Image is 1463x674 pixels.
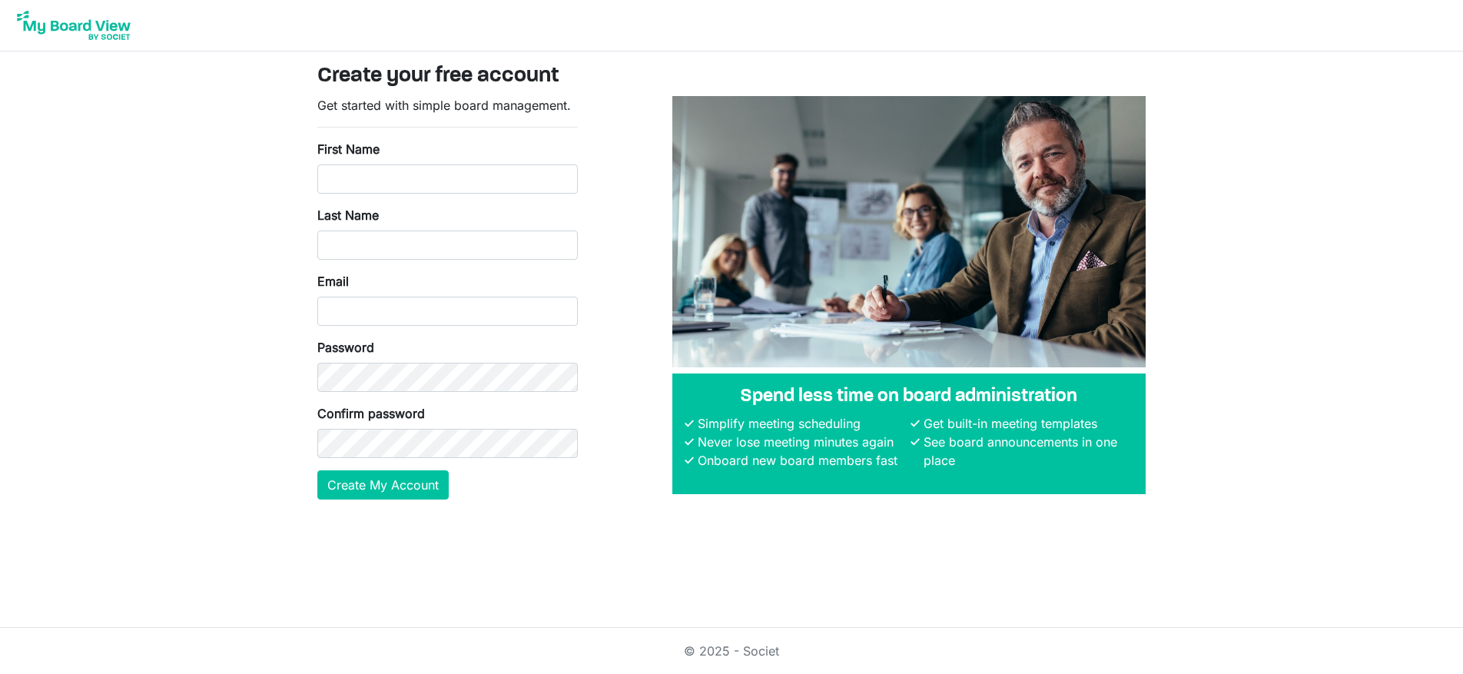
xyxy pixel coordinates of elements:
[694,414,907,433] li: Simplify meeting scheduling
[694,451,907,470] li: Onboard new board members fast
[685,386,1133,408] h4: Spend less time on board administration
[317,140,380,158] label: First Name
[317,64,1146,90] h3: Create your free account
[317,404,425,423] label: Confirm password
[920,414,1133,433] li: Get built-in meeting templates
[317,98,571,113] span: Get started with simple board management.
[684,643,779,659] a: © 2025 - Societ
[672,96,1146,367] img: A photograph of board members sitting at a table
[317,338,374,357] label: Password
[920,433,1133,470] li: See board announcements in one place
[317,206,379,224] label: Last Name
[694,433,907,451] li: Never lose meeting minutes again
[12,6,135,45] img: My Board View Logo
[317,272,349,291] label: Email
[317,470,449,500] button: Create My Account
